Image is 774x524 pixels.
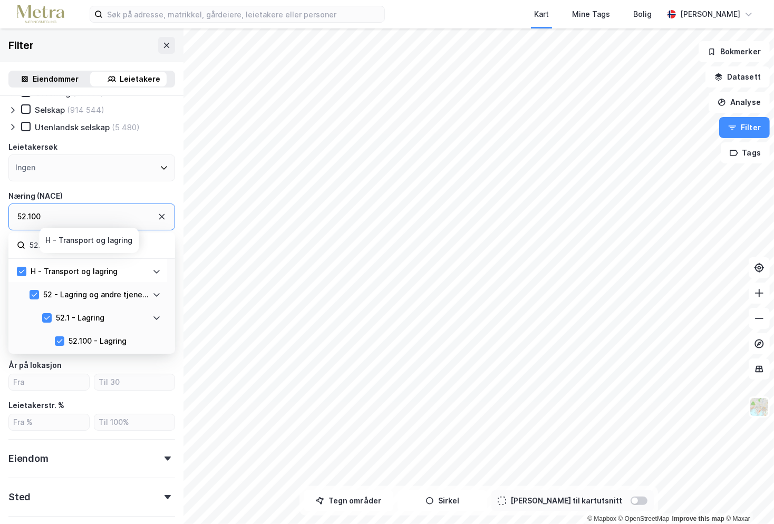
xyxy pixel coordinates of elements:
[633,8,652,21] div: Bolig
[17,210,41,223] div: 52.100
[33,73,79,85] div: Eiendommer
[680,8,740,21] div: [PERSON_NAME]
[112,122,140,132] div: (5 480)
[15,161,35,174] div: Ingen
[8,37,34,54] div: Filter
[9,414,89,430] input: Fra %
[618,515,670,522] a: OpenStreetMap
[304,490,393,511] button: Tegn områder
[120,73,161,85] div: Leietakere
[699,41,770,62] button: Bokmerker
[94,414,175,430] input: Til 100%
[705,66,770,88] button: Datasett
[719,117,770,138] button: Filter
[721,142,770,163] button: Tags
[8,452,49,465] div: Eiendom
[8,491,31,503] div: Sted
[94,374,175,390] input: Til 30
[8,399,64,412] div: Leietakerstr. %
[749,397,769,417] img: Z
[103,6,384,22] input: Søk på adresse, matrikkel, gårdeiere, leietakere eller personer
[534,8,549,21] div: Kart
[672,515,724,522] a: Improve this map
[721,473,774,524] div: Kontrollprogram for chat
[35,105,65,115] div: Selskap
[8,141,57,153] div: Leietakersøk
[721,473,774,524] iframe: Chat Widget
[587,515,616,522] a: Mapbox
[8,359,62,372] div: År på lokasjon
[709,92,770,113] button: Analyse
[398,490,487,511] button: Sirkel
[9,374,89,390] input: Fra
[35,122,110,132] div: Utenlandsk selskap
[510,494,622,507] div: [PERSON_NAME] til kartutsnitt
[67,105,104,115] div: (914 544)
[8,190,63,202] div: Næring (NACE)
[572,8,610,21] div: Mine Tags
[17,5,64,24] img: metra-logo.256734c3b2bbffee19d4.png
